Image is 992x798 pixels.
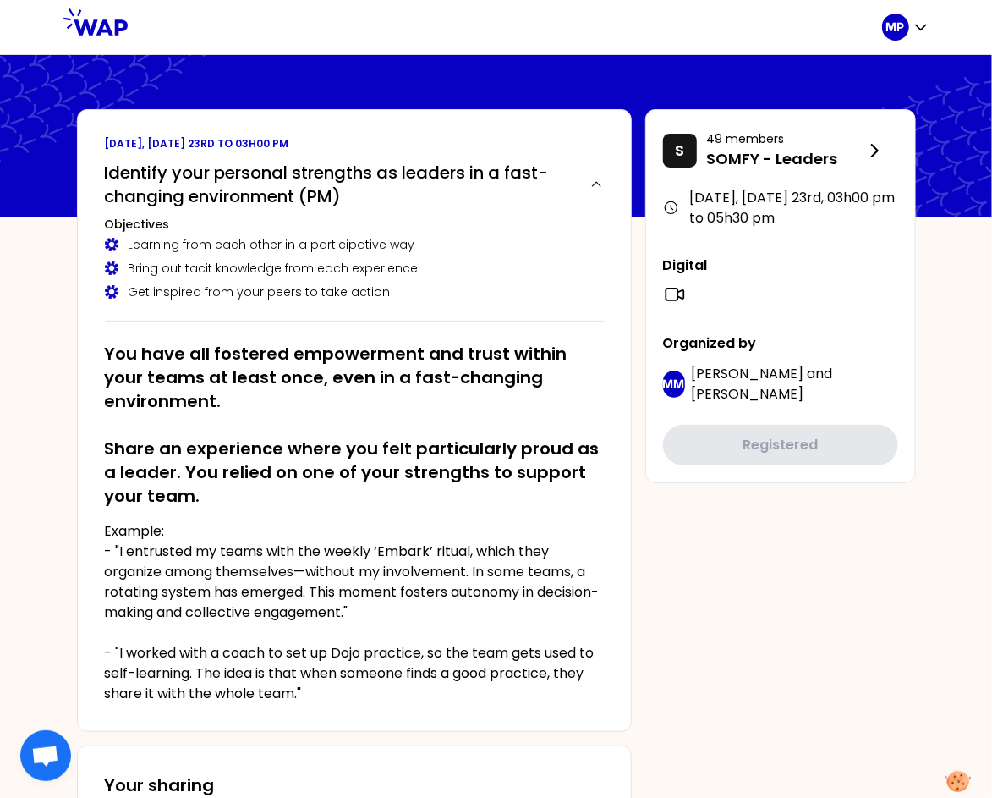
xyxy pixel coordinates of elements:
[105,216,604,233] h3: Objectives
[707,147,864,171] p: SOMFY - Leaders
[663,188,898,228] div: [DATE], [DATE] 23rd , 03h00 pm to 05h30 pm
[882,14,929,41] button: MP
[692,364,898,405] p: and
[105,521,604,704] p: Example: - "I entrusted my teams with the weekly ‘Embark’ ritual, which they organize among thems...
[692,384,804,404] span: [PERSON_NAME]
[663,425,898,465] button: Registered
[692,364,804,383] span: [PERSON_NAME]
[675,139,684,162] p: S
[105,260,604,277] div: Bring out tacit knowledge from each experience
[105,236,604,253] div: Learning from each other in a participative way
[105,342,604,508] h2: You have all fostered empowerment and trust within your teams at least once, even in a fast-chang...
[886,19,905,36] p: MP
[663,256,898,276] p: Digital
[105,161,604,208] button: Identify your personal strengths as leaders in a fast-changing environment (PM)
[707,130,864,147] p: 49 members
[663,333,898,354] p: Organized by
[105,773,604,797] h3: Your sharing
[105,161,576,208] h2: Identify your personal strengths as leaders in a fast-changing environment (PM)
[663,376,685,393] p: MM
[20,730,71,781] div: Ouvrir le chat
[105,283,604,300] div: Get inspired from your peers to take action
[105,137,604,151] p: [DATE], [DATE] 23rd to 03h00 pm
